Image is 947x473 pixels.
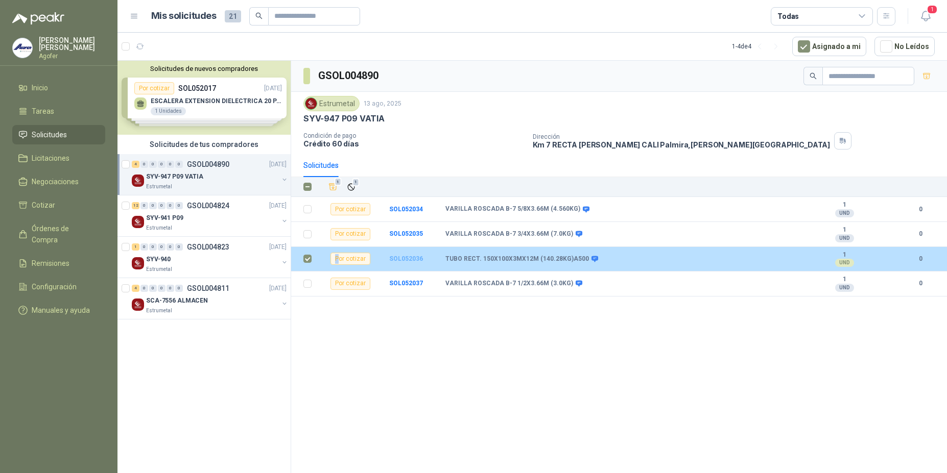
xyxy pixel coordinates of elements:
span: Inicio [32,82,48,93]
p: Crédito 60 días [303,139,525,148]
a: Tareas [12,102,105,121]
button: 1 [916,7,935,26]
div: 0 [140,202,148,209]
p: GSOL004811 [187,285,229,292]
div: 0 [140,243,148,251]
p: Estrumetal [146,224,172,232]
div: 0 [158,285,165,292]
p: Km 7 RECTA [PERSON_NAME] CALI Palmira , [PERSON_NAME][GEOGRAPHIC_DATA] [533,140,831,149]
b: 1 [809,251,880,259]
a: Remisiones [12,254,105,273]
div: 0 [158,161,165,168]
p: SYV-941 P09 [146,213,183,223]
div: 0 [140,285,148,292]
b: VARILLA ROSCADA B-7 1/2X3.66M (3.0KG) [445,280,573,288]
div: Solicitudes [303,160,339,171]
div: 0 [149,161,157,168]
a: 12 0 0 0 0 0 GSOL004824[DATE] Company LogoSYV-941 P09Estrumetal [132,200,289,232]
span: 21 [225,10,241,22]
b: 1 [809,201,880,209]
div: 0 [175,243,183,251]
div: UND [835,259,854,267]
a: Negociaciones [12,172,105,191]
div: Solicitudes de tus compradores [117,135,291,154]
div: Por cotizar [330,228,370,240]
p: [DATE] [269,242,287,252]
img: Company Logo [132,216,144,228]
b: 0 [906,229,935,239]
span: Cotizar [32,200,55,211]
div: 4 [132,161,139,168]
a: Inicio [12,78,105,97]
span: Órdenes de Compra [32,223,96,245]
span: Solicitudes [32,129,67,140]
b: 0 [906,254,935,264]
button: Asignado a mi [792,37,866,56]
div: 0 [167,161,174,168]
p: Dirección [533,133,831,140]
span: search [255,12,263,19]
b: 1 [809,226,880,234]
h3: GSOL004890 [318,68,380,84]
a: SOL052036 [389,255,423,262]
div: 0 [167,243,174,251]
div: 0 [175,202,183,209]
div: Por cotizar [330,253,370,265]
span: Configuración [32,281,77,292]
div: UND [835,234,854,242]
b: VARILLA ROSCADA B-7 3/4X3.66M (7.0KG) [445,230,573,238]
p: SYV-940 [146,255,171,264]
a: Órdenes de Compra [12,219,105,250]
img: Company Logo [132,298,144,311]
div: 0 [167,202,174,209]
p: Condición de pago [303,132,525,139]
a: SOL052035 [389,230,423,237]
div: Por cotizar [330,278,370,290]
img: Company Logo [305,98,317,109]
span: 1 [927,5,938,14]
img: Company Logo [13,38,32,58]
div: Solicitudes de nuevos compradoresPor cotizarSOL052017[DATE] ESCALERA EXTENSION DIELECTRICA 20 PAS... [117,61,291,135]
span: Tareas [32,106,54,117]
div: 0 [140,161,148,168]
span: Manuales y ayuda [32,305,90,316]
span: Licitaciones [32,153,69,164]
div: Todas [777,11,799,22]
div: 12 [132,202,139,209]
p: GSOL004890 [187,161,229,168]
p: [PERSON_NAME] [PERSON_NAME] [39,37,105,51]
a: SOL052034 [389,206,423,213]
a: Licitaciones [12,148,105,168]
a: Solicitudes [12,125,105,144]
span: Negociaciones [32,176,79,187]
b: 1 [809,276,880,284]
img: Company Logo [132,257,144,269]
img: Company Logo [132,175,144,187]
div: 0 [149,285,157,292]
img: Logo peakr [12,12,64,24]
div: 0 [175,285,183,292]
p: Estrumetal [146,307,172,315]
a: SOL052037 [389,280,423,287]
p: SCA-7556 ALMACEN [146,296,208,306]
a: Manuales y ayuda [12,301,105,320]
p: [DATE] [269,160,287,169]
div: 0 [149,202,157,209]
div: 4 [132,285,139,292]
div: 0 [167,285,174,292]
div: 1 [132,243,139,251]
p: SYV-947 P09 VATIA [303,113,385,124]
p: Estrumetal [146,183,172,191]
div: Estrumetal [303,96,360,111]
p: [DATE] [269,201,287,211]
a: 1 0 0 0 0 0 GSOL004823[DATE] Company LogoSYV-940Estrumetal [132,241,289,273]
div: Por cotizar [330,203,370,215]
button: Ignorar [344,180,358,194]
a: 4 0 0 0 0 0 GSOL004890[DATE] Company LogoSYV-947 P09 VATIAEstrumetal [132,158,289,191]
div: 0 [175,161,183,168]
span: 1 [352,178,360,186]
a: 4 0 0 0 0 0 GSOL004811[DATE] Company LogoSCA-7556 ALMACENEstrumetal [132,282,289,315]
